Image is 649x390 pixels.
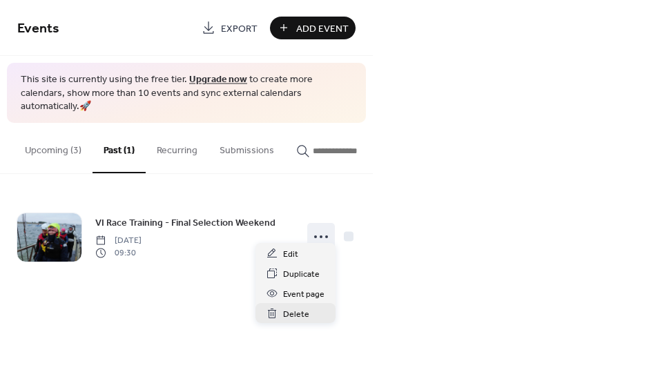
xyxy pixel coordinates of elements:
[146,123,209,172] button: Recurring
[221,21,258,36] span: Export
[17,15,59,42] span: Events
[189,70,247,89] a: Upgrade now
[14,123,93,172] button: Upcoming (3)
[283,247,298,262] span: Edit
[270,17,356,39] button: Add Event
[21,73,352,114] span: This site is currently using the free tier. to create more calendars, show more than 10 events an...
[95,215,275,231] a: VI Race Training - Final Selection Weekend
[283,287,324,302] span: Event page
[283,267,320,282] span: Duplicate
[209,123,285,172] button: Submissions
[95,234,142,246] span: [DATE]
[195,17,264,39] a: Export
[283,307,309,322] span: Delete
[95,247,142,260] span: 09:30
[93,123,146,173] button: Past (1)
[95,215,275,230] span: VI Race Training - Final Selection Weekend
[296,21,349,36] span: Add Event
